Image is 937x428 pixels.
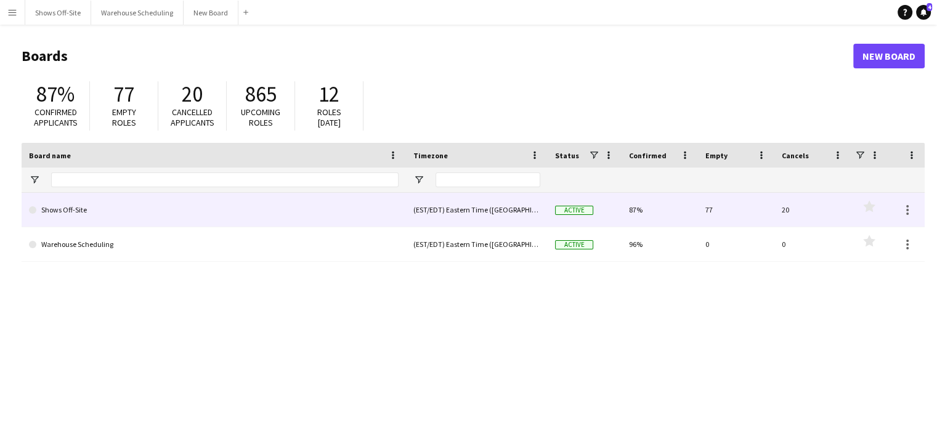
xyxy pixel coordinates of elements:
[184,1,238,25] button: New Board
[113,81,134,108] span: 77
[245,81,277,108] span: 865
[853,44,925,68] a: New Board
[29,193,399,227] a: Shows Off-Site
[36,81,75,108] span: 87%
[171,107,214,128] span: Cancelled applicants
[705,151,728,160] span: Empty
[774,227,851,261] div: 0
[182,81,203,108] span: 20
[25,1,91,25] button: Shows Off-Site
[29,151,71,160] span: Board name
[29,174,40,185] button: Open Filter Menu
[782,151,809,160] span: Cancels
[555,151,579,160] span: Status
[112,107,136,128] span: Empty roles
[622,227,698,261] div: 96%
[629,151,667,160] span: Confirmed
[774,193,851,227] div: 20
[916,5,931,20] a: 4
[29,227,399,262] a: Warehouse Scheduling
[413,174,424,185] button: Open Filter Menu
[91,1,184,25] button: Warehouse Scheduling
[406,227,548,261] div: (EST/EDT) Eastern Time ([GEOGRAPHIC_DATA] & [GEOGRAPHIC_DATA])
[555,240,593,249] span: Active
[927,3,932,11] span: 4
[698,227,774,261] div: 0
[622,193,698,227] div: 87%
[318,81,339,108] span: 12
[317,107,341,128] span: Roles [DATE]
[34,107,78,128] span: Confirmed applicants
[51,172,399,187] input: Board name Filter Input
[436,172,540,187] input: Timezone Filter Input
[241,107,280,128] span: Upcoming roles
[698,193,774,227] div: 77
[555,206,593,215] span: Active
[406,193,548,227] div: (EST/EDT) Eastern Time ([GEOGRAPHIC_DATA] & [GEOGRAPHIC_DATA])
[22,47,853,65] h1: Boards
[413,151,448,160] span: Timezone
